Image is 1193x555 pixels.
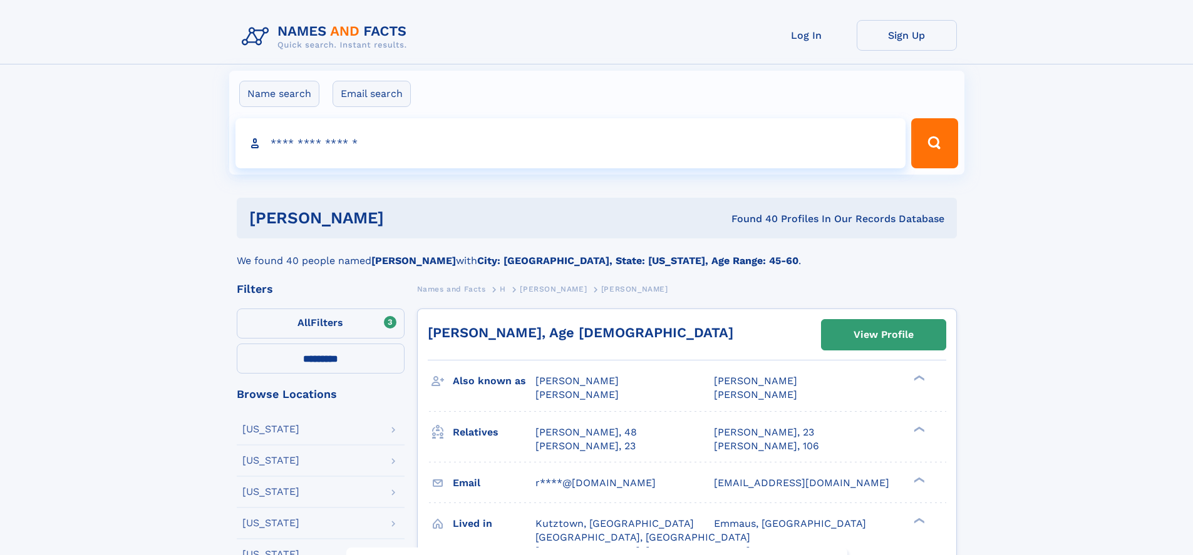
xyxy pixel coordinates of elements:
[535,439,636,453] a: [PERSON_NAME], 23
[520,285,587,293] span: [PERSON_NAME]
[371,255,456,267] b: [PERSON_NAME]
[520,281,587,297] a: [PERSON_NAME]
[237,389,405,400] div: Browse Locations
[453,370,535,392] h3: Also known as
[477,255,798,267] b: City: [GEOGRAPHIC_DATA], State: [US_STATE], Age Range: 45-60
[333,81,411,107] label: Email search
[535,425,637,439] a: [PERSON_NAME], 48
[242,487,299,497] div: [US_STATE]
[714,389,797,400] span: [PERSON_NAME]
[714,425,814,439] a: [PERSON_NAME], 23
[237,20,417,54] img: Logo Names and Facts
[237,283,405,295] div: Filters
[714,439,819,453] a: [PERSON_NAME], 106
[601,285,668,293] span: [PERSON_NAME]
[854,320,914,349] div: View Profile
[237,308,405,339] label: Filters
[428,325,733,340] a: [PERSON_NAME], Age [DEMOGRAPHIC_DATA]
[911,118,958,168] button: Search Button
[500,285,506,293] span: H
[242,456,299,466] div: [US_STATE]
[535,375,619,387] span: [PERSON_NAME]
[714,517,866,529] span: Emmaus, [GEOGRAPHIC_DATA]
[249,210,558,226] h1: [PERSON_NAME]
[714,375,797,387] span: [PERSON_NAME]
[239,81,319,107] label: Name search
[757,20,857,51] a: Log In
[242,424,299,434] div: [US_STATE]
[857,20,957,51] a: Sign Up
[242,518,299,528] div: [US_STATE]
[535,531,750,543] span: [GEOGRAPHIC_DATA], [GEOGRAPHIC_DATA]
[911,476,926,484] div: ❯
[535,517,694,529] span: Kutztown, [GEOGRAPHIC_DATA]
[500,281,506,297] a: H
[911,516,926,524] div: ❯
[714,477,889,489] span: [EMAIL_ADDRESS][DOMAIN_NAME]
[453,472,535,494] h3: Email
[297,317,311,328] span: All
[453,513,535,534] h3: Lived in
[822,320,946,350] a: View Profile
[417,281,486,297] a: Names and Facts
[235,118,906,168] input: search input
[557,212,944,226] div: Found 40 Profiles In Our Records Database
[237,238,957,268] div: We found 40 people named with .
[535,389,619,400] span: [PERSON_NAME]
[911,374,926,382] div: ❯
[453,422,535,443] h3: Relatives
[911,425,926,433] div: ❯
